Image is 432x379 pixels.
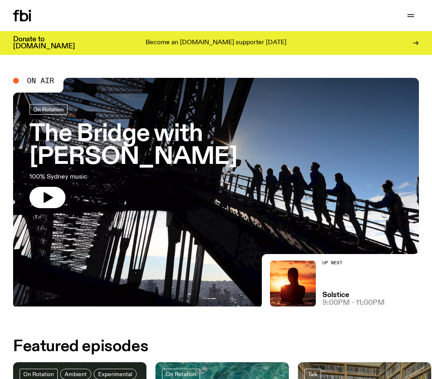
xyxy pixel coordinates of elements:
span: Talk [308,371,317,377]
span: Experimental [98,371,132,377]
span: Ambient [65,371,87,377]
span: On Rotation [166,371,196,377]
span: On Air [27,77,54,84]
p: Become an [DOMAIN_NAME] supporter [DATE] [146,39,286,47]
img: A girl standing in the ocean as waist level, staring into the rise of the sun. [270,261,316,306]
span: On Rotation [23,371,54,377]
h3: Donate to [DOMAIN_NAME] [13,36,75,50]
a: On Rotation [29,104,67,115]
span: On Rotation [33,106,64,112]
p: 100% Sydney music [29,172,239,182]
span: 9:00pm - 11:00pm [322,300,385,306]
h2: Featured episodes [13,339,148,354]
h2: Up Next [322,261,385,265]
a: People climb Sydney's Harbour Bridge [13,78,419,306]
a: The Bridge with [PERSON_NAME]100% Sydney music [29,104,403,208]
a: Solstice [322,292,349,299]
h3: The Bridge with [PERSON_NAME] [29,123,403,169]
